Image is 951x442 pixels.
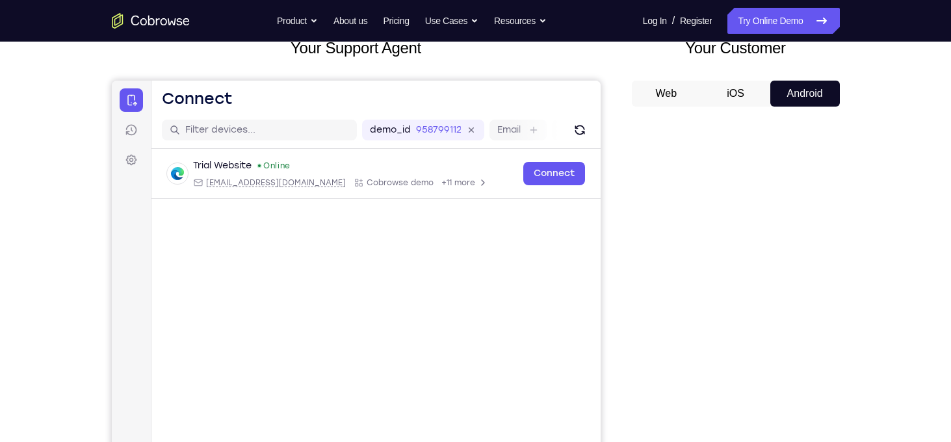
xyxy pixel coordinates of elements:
button: Web [632,81,701,107]
button: Product [277,8,318,34]
div: Online [145,80,179,90]
button: 6-digit code [225,391,304,417]
a: Try Online Demo [727,8,839,34]
a: About us [333,8,367,34]
h2: Your Support Agent [112,36,601,60]
span: Cobrowse demo [255,97,322,107]
button: Resources [494,8,547,34]
a: Connect [411,81,473,105]
button: iOS [701,81,770,107]
span: +11 more [330,97,363,107]
button: Android [770,81,840,107]
a: Pricing [383,8,409,34]
span: web@example.com [94,97,234,107]
div: Trial Website [81,79,140,92]
a: Log In [643,8,667,34]
button: Use Cases [425,8,478,34]
div: App [242,97,322,107]
div: Open device details [40,68,489,118]
a: Go to the home page [112,13,190,29]
div: Email [81,97,234,107]
h2: Your Customer [632,36,840,60]
a: Register [680,8,712,34]
span: / [672,13,675,29]
div: New devices found. [146,84,149,86]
